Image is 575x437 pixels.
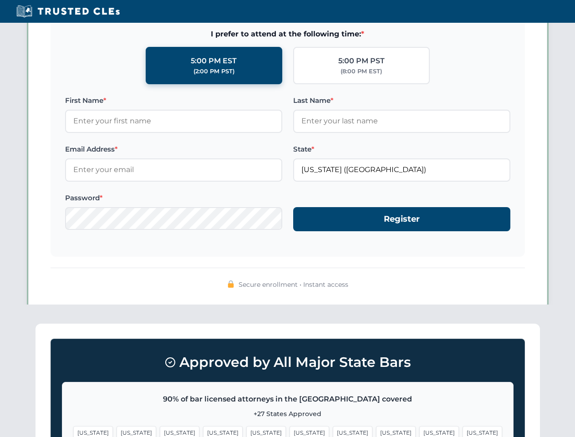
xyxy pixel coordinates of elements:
[293,95,510,106] label: Last Name
[62,350,514,375] h3: Approved by All Major State Bars
[293,144,510,155] label: State
[73,393,502,405] p: 90% of bar licensed attorneys in the [GEOGRAPHIC_DATA] covered
[65,95,282,106] label: First Name
[227,280,234,288] img: 🔒
[65,158,282,181] input: Enter your email
[338,55,385,67] div: 5:00 PM PST
[191,55,237,67] div: 5:00 PM EST
[65,28,510,40] span: I prefer to attend at the following time:
[293,110,510,132] input: Enter your last name
[293,158,510,181] input: Florida (FL)
[65,193,282,203] label: Password
[14,5,122,18] img: Trusted CLEs
[193,67,234,76] div: (2:00 PM PST)
[65,110,282,132] input: Enter your first name
[293,207,510,231] button: Register
[239,279,348,290] span: Secure enrollment • Instant access
[73,409,502,419] p: +27 States Approved
[65,144,282,155] label: Email Address
[341,67,382,76] div: (8:00 PM EST)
